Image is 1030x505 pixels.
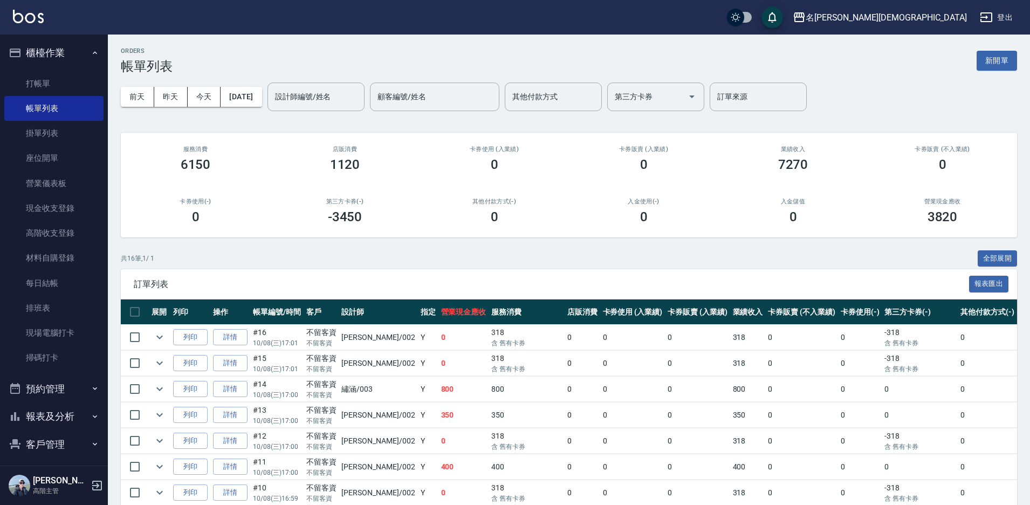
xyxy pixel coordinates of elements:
[958,351,1017,376] td: 0
[969,276,1009,292] button: 報表匯出
[884,364,955,374] p: 含 舊有卡券
[582,146,705,153] h2: 卡券販賣 (入業績)
[730,454,766,480] td: 400
[339,351,417,376] td: [PERSON_NAME] /002
[489,351,564,376] td: 318
[765,402,837,428] td: 0
[121,254,154,263] p: 共 16 筆, 1 / 1
[600,325,665,350] td: 0
[765,325,837,350] td: 0
[152,407,168,423] button: expand row
[665,428,730,454] td: 0
[339,428,417,454] td: [PERSON_NAME] /002
[489,402,564,428] td: 350
[765,454,837,480] td: 0
[213,433,248,449] a: 詳情
[173,484,208,501] button: 列印
[253,494,301,503] p: 10/08 (三) 16:59
[192,209,200,224] h3: 0
[838,377,882,402] td: 0
[491,442,561,452] p: 含 舊有卡券
[939,157,946,172] h3: 0
[33,475,88,486] h5: [PERSON_NAME]
[489,377,564,402] td: 800
[665,325,730,350] td: 0
[884,442,955,452] p: 含 舊有卡券
[181,157,211,172] h3: 6150
[438,377,489,402] td: 800
[665,454,730,480] td: 0
[173,407,208,424] button: 列印
[489,299,564,325] th: 服務消費
[761,6,783,28] button: save
[213,407,248,424] a: 詳情
[4,121,104,146] a: 掛單列表
[565,428,600,454] td: 0
[283,146,407,153] h2: 店販消費
[838,428,882,454] td: 0
[306,390,337,400] p: 不留客資
[882,428,957,454] td: -318
[665,377,730,402] td: 0
[306,327,337,338] div: 不留客資
[489,325,564,350] td: 318
[418,428,438,454] td: Y
[765,299,837,325] th: 卡券販賣 (不入業績)
[283,198,407,205] h2: 第三方卡券(-)
[977,55,1017,65] a: 新開單
[250,377,304,402] td: #14
[665,299,730,325] th: 卡券販賣 (入業績)
[250,325,304,350] td: #16
[121,59,173,74] h3: 帳單列表
[4,431,104,459] button: 客戶管理
[600,402,665,428] td: 0
[33,486,88,496] p: 高階主管
[13,10,44,23] img: Logo
[788,6,971,29] button: 名[PERSON_NAME][DEMOGRAPHIC_DATA]
[491,338,561,348] p: 含 舊有卡券
[418,377,438,402] td: Y
[882,454,957,480] td: 0
[432,146,556,153] h2: 卡券使用 (入業績)
[438,299,489,325] th: 營業現金應收
[173,329,208,346] button: 列印
[250,454,304,480] td: #11
[328,209,362,224] h3: -3450
[306,482,337,494] div: 不留客資
[977,51,1017,71] button: 新開單
[418,325,438,350] td: Y
[882,351,957,376] td: -318
[438,402,489,428] td: 350
[250,299,304,325] th: 帳單編號/時間
[438,351,489,376] td: 0
[213,381,248,398] a: 詳情
[173,459,208,475] button: 列印
[491,157,498,172] h3: 0
[330,157,360,172] h3: 1120
[253,390,301,400] p: 10/08 (三) 17:00
[173,433,208,449] button: 列印
[253,338,301,348] p: 10/08 (三) 17:01
[221,87,262,107] button: [DATE]
[253,416,301,426] p: 10/08 (三) 17:00
[188,87,221,107] button: 今天
[418,454,438,480] td: Y
[731,198,855,205] h2: 入金儲值
[882,402,957,428] td: 0
[600,299,665,325] th: 卡券使用 (入業績)
[730,299,766,325] th: 業績收入
[306,405,337,416] div: 不留客資
[4,296,104,320] a: 排班表
[882,325,957,350] td: -318
[640,209,648,224] h3: 0
[432,198,556,205] h2: 其他付款方式(-)
[306,364,337,374] p: 不留客資
[339,402,417,428] td: [PERSON_NAME] /002
[306,442,337,452] p: 不留客資
[253,468,301,477] p: 10/08 (三) 17:00
[565,325,600,350] td: 0
[882,377,957,402] td: 0
[976,8,1017,28] button: 登出
[253,442,301,452] p: 10/08 (三) 17:00
[489,428,564,454] td: 318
